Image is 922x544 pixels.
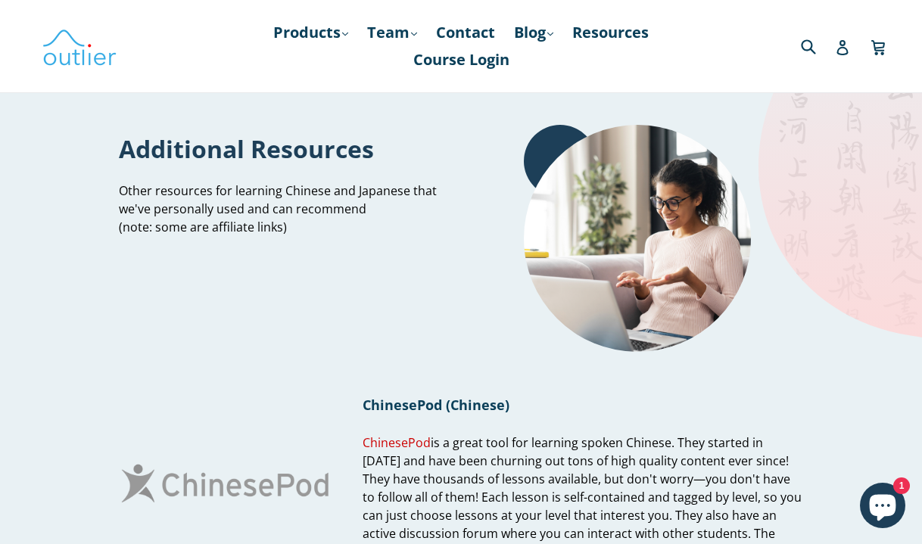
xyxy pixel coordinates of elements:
[428,19,503,46] a: Contact
[363,434,431,451] span: ChinesePod
[266,19,356,46] a: Products
[363,434,431,452] a: ChinesePod
[42,24,117,68] img: Outlier Linguistics
[119,132,450,165] h1: Additional Resources
[855,483,910,532] inbox-online-store-chat: Shopify online store chat
[506,19,561,46] a: Blog
[565,19,656,46] a: Resources
[363,396,802,414] h1: ChinesePod (Chinese)
[797,30,839,61] input: Search
[360,19,425,46] a: Team
[119,182,437,235] span: Other resources for learning Chinese and Japanese that we've personally used and can recommend (n...
[406,46,517,73] a: Course Login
